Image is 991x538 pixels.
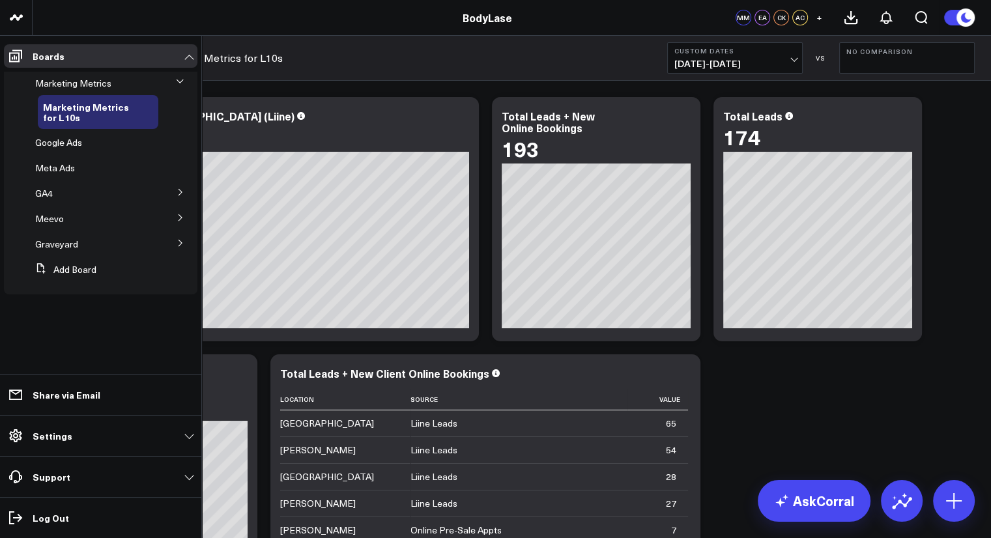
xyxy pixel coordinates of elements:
span: + [816,13,822,22]
b: No Comparison [846,48,968,55]
a: BodyLase [463,10,512,25]
div: MM [736,10,751,25]
a: Meevo [35,214,64,224]
p: Share via Email [33,389,100,400]
button: + [811,10,827,25]
span: Meevo [35,212,64,225]
span: Graveyard [35,238,78,250]
div: Online Pre-Sale Appts [410,524,502,537]
div: Liine Leads [410,417,457,430]
p: Log Out [33,513,69,523]
span: Google Ads [35,136,82,149]
a: AskCorral [758,480,870,522]
div: [PERSON_NAME] [280,524,356,537]
th: Value [627,389,688,410]
div: 27 [666,497,676,510]
p: Settings [33,431,72,441]
a: GA4 [35,188,53,199]
div: VS [809,54,833,62]
button: Add Board [30,258,96,281]
div: 54 [666,444,676,457]
p: Support [33,472,70,482]
b: Custom Dates [674,47,796,55]
span: [DATE] - [DATE] [674,59,796,69]
div: [PERSON_NAME] [280,444,356,457]
div: Total Leads + New Online Bookings [502,109,595,135]
span: Marketing Metrics for L10s [43,100,129,124]
a: Graveyard [35,239,78,249]
div: [GEOGRAPHIC_DATA] [280,470,374,483]
div: CK [773,10,789,25]
div: 28 [666,470,676,483]
a: Meta Ads [35,163,75,173]
p: Boards [33,51,65,61]
button: Custom Dates[DATE]-[DATE] [667,42,803,74]
span: GA4 [35,187,53,199]
div: 174 [723,125,760,149]
div: [PERSON_NAME] [280,497,356,510]
div: Total Leads [723,109,783,123]
span: Meta Ads [35,162,75,174]
a: Log Out [4,506,197,530]
div: EA [754,10,770,25]
div: AC [792,10,808,25]
div: Liine Leads [410,444,457,457]
th: Location [280,389,410,410]
div: Total Leads + New Client Online Bookings [280,366,489,380]
a: Google Ads [35,137,82,148]
button: No Comparison [839,42,975,74]
div: Liine Leads [410,497,457,510]
th: Source [410,389,627,410]
div: 7 [671,524,676,537]
a: Marketing Metrics for L10s [153,51,283,65]
a: Marketing Metrics for L10s [43,102,143,122]
span: Marketing Metrics [35,77,111,89]
div: [GEOGRAPHIC_DATA] [280,417,374,430]
div: 193 [502,137,539,160]
a: Marketing Metrics [35,78,111,89]
div: 65 [666,417,676,430]
div: Liine Leads [410,470,457,483]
